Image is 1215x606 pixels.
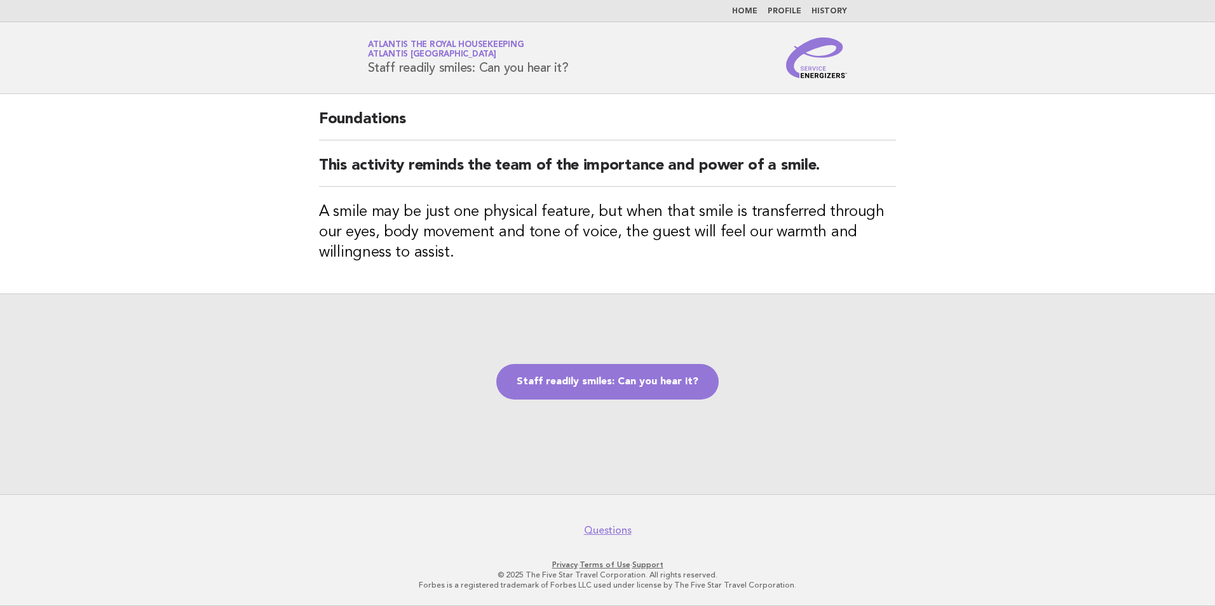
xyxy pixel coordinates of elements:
a: Terms of Use [580,560,630,569]
a: Profile [768,8,801,15]
h2: This activity reminds the team of the importance and power of a smile. [319,156,896,187]
h3: A smile may be just one physical feature, but when that smile is transferred through our eyes, bo... [319,202,896,263]
h2: Foundations [319,109,896,140]
a: Questions [584,524,632,537]
h1: Staff readily smiles: Can you hear it? [368,41,569,74]
a: Privacy [552,560,578,569]
a: History [811,8,847,15]
p: · · [219,560,996,570]
a: Staff readily smiles: Can you hear it? [496,364,719,400]
p: Forbes is a registered trademark of Forbes LLC used under license by The Five Star Travel Corpora... [219,580,996,590]
a: Home [732,8,757,15]
img: Service Energizers [786,37,847,78]
a: Atlantis the Royal HousekeepingAtlantis [GEOGRAPHIC_DATA] [368,41,524,58]
a: Support [632,560,663,569]
span: Atlantis [GEOGRAPHIC_DATA] [368,51,496,59]
p: © 2025 The Five Star Travel Corporation. All rights reserved. [219,570,996,580]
